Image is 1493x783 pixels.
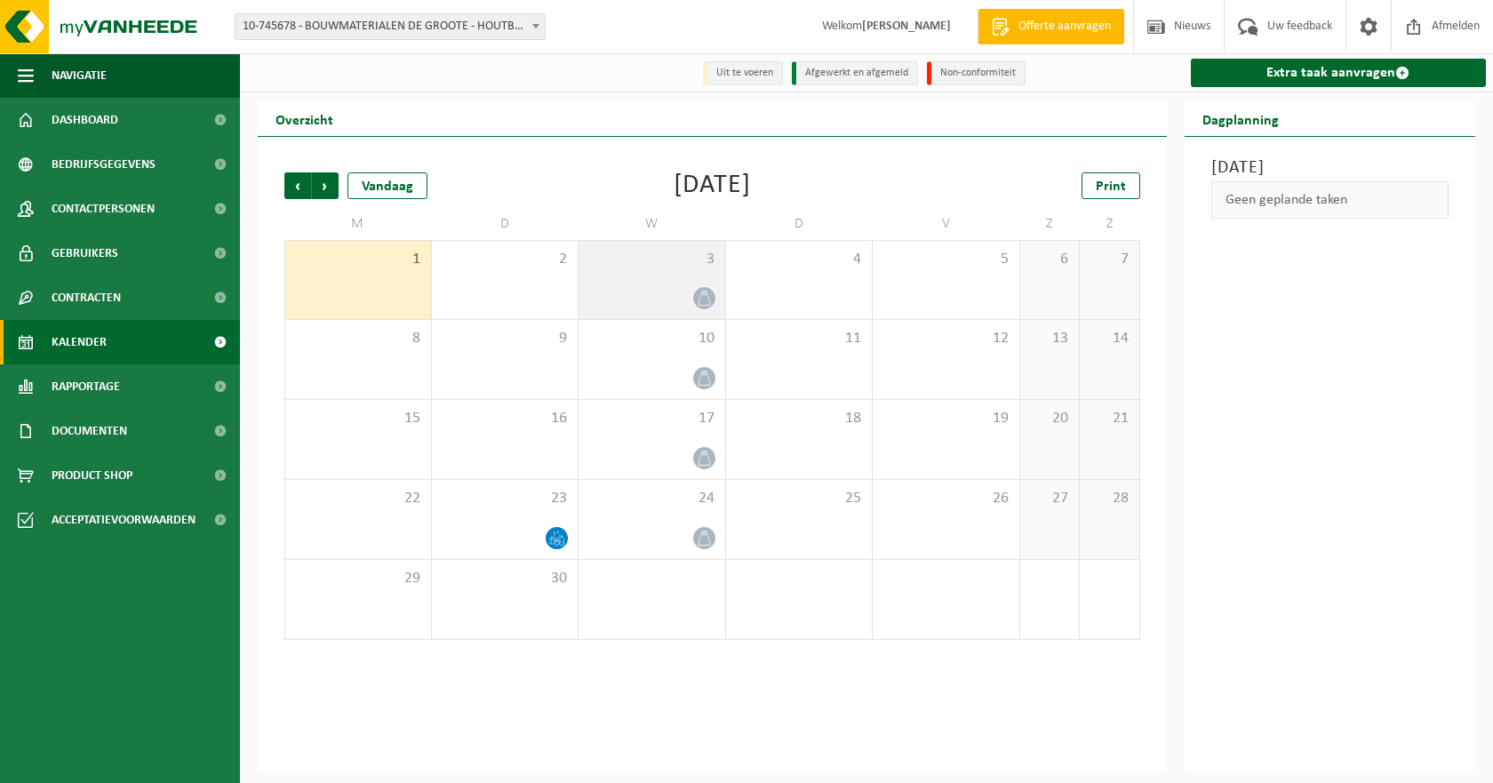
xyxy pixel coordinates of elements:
[52,98,118,142] span: Dashboard
[294,329,422,348] span: 8
[441,409,570,428] span: 16
[312,172,339,199] span: Volgende
[52,320,107,364] span: Kalender
[1185,101,1297,136] h2: Dagplanning
[978,9,1124,44] a: Offerte aanvragen
[441,329,570,348] span: 9
[735,489,864,508] span: 25
[432,208,579,240] td: D
[52,53,107,98] span: Navigatie
[284,208,432,240] td: M
[1089,250,1130,269] span: 7
[1211,181,1449,219] div: Geen geplande taken
[441,250,570,269] span: 2
[587,250,716,269] span: 3
[1014,18,1115,36] span: Offerte aanvragen
[1089,409,1130,428] span: 21
[284,172,311,199] span: Vorige
[52,453,132,498] span: Product Shop
[1096,180,1126,194] span: Print
[882,409,1010,428] span: 19
[882,489,1010,508] span: 26
[235,13,546,40] span: 10-745678 - BOUWMATERIALEN DE GROOTE - HOUTBOERKE - GENT
[52,231,118,276] span: Gebruikers
[52,142,156,187] span: Bedrijfsgegevens
[52,498,196,542] span: Acceptatievoorwaarden
[882,329,1010,348] span: 12
[1029,250,1070,269] span: 6
[1211,155,1449,181] h3: [DATE]
[1029,409,1070,428] span: 20
[735,409,864,428] span: 18
[1020,208,1080,240] td: Z
[862,20,951,33] strong: [PERSON_NAME]
[441,489,570,508] span: 23
[294,250,422,269] span: 1
[294,409,422,428] span: 15
[52,364,120,409] span: Rapportage
[579,208,726,240] td: W
[735,250,864,269] span: 4
[873,208,1020,240] td: V
[587,489,716,508] span: 24
[726,208,874,240] td: D
[294,569,422,588] span: 29
[52,187,155,231] span: Contactpersonen
[587,329,716,348] span: 10
[52,276,121,320] span: Contracten
[1089,329,1130,348] span: 14
[735,329,864,348] span: 11
[258,101,351,136] h2: Overzicht
[52,409,127,453] span: Documenten
[703,61,783,85] li: Uit te voeren
[441,569,570,588] span: 30
[294,489,422,508] span: 22
[1029,489,1070,508] span: 27
[1082,172,1140,199] a: Print
[792,61,918,85] li: Afgewerkt en afgemeld
[1080,208,1139,240] td: Z
[236,14,545,39] span: 10-745678 - BOUWMATERIALEN DE GROOTE - HOUTBOERKE - GENT
[587,409,716,428] span: 17
[927,61,1026,85] li: Non-conformiteit
[674,172,751,199] div: [DATE]
[1191,59,1487,87] a: Extra taak aanvragen
[1029,329,1070,348] span: 13
[1089,489,1130,508] span: 28
[347,172,427,199] div: Vandaag
[882,250,1010,269] span: 5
